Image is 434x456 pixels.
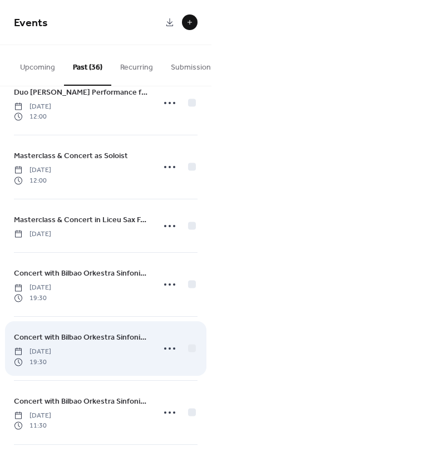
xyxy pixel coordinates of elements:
[14,213,147,226] a: Masterclass & Concert in Liceu Sax Festival
[14,347,51,357] span: [DATE]
[14,101,51,111] span: [DATE]
[14,175,51,185] span: 12:00
[14,283,51,293] span: [DATE]
[64,45,111,86] button: Past (36)
[14,331,147,344] a: Concert with Bilbao Orkestra Sinfonikoa - Bolero de Ravel
[14,421,51,431] span: 11:30
[11,45,64,85] button: Upcoming
[14,395,147,408] a: Concert with Bilbao Orkestra Sinfonikoa - Bolero de Ravel
[111,45,162,85] button: Recurring
[14,165,51,175] span: [DATE]
[14,150,128,162] span: Masterclass & Concert as Soloist
[14,410,51,420] span: [DATE]
[14,267,147,280] a: Concert with Bilbao Orkestra Sinfonikoa - Bolero de Ravel
[14,86,147,99] a: Duo [PERSON_NAME] Performance ft. [PERSON_NAME]
[14,395,147,407] span: Concert with Bilbao Orkestra Sinfonikoa - Bolero de Ravel
[14,357,51,367] span: 19:30
[162,45,224,85] button: Submissions
[14,149,128,162] a: Masterclass & Concert as Soloist
[14,214,147,226] span: Masterclass & Concert in Liceu Sax Festival
[14,268,147,280] span: Concert with Bilbao Orkestra Sinfonikoa - Bolero de Ravel
[14,229,51,239] span: [DATE]
[14,293,51,303] span: 19:30
[14,332,147,344] span: Concert with Bilbao Orkestra Sinfonikoa - Bolero de Ravel
[14,86,147,98] span: Duo [PERSON_NAME] Performance ft. [PERSON_NAME]
[14,111,51,121] span: 12:00
[14,12,48,34] span: Events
